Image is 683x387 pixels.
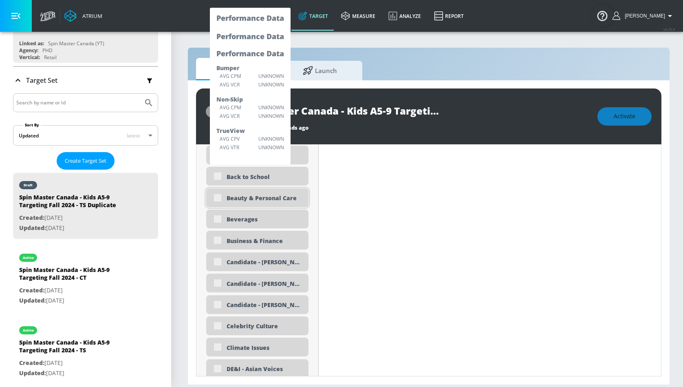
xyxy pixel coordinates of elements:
div: Celebrity Culture [227,322,302,330]
div: Candidate - [PERSON_NAME] [227,301,302,309]
div: Beauty & Personal Care [227,194,302,202]
div: Linked as:Spin Master Canada (YT)Agency:PHDVertical:Retail [13,16,158,63]
div: Back to School [227,173,302,181]
span: Build [204,60,266,79]
span: Updated: [19,369,46,377]
span: Create Target Set [65,156,106,166]
div: Updated [19,132,39,139]
a: measure [335,1,382,31]
span: v 4.25.4 [663,27,675,31]
div: Candidate - [PERSON_NAME] [206,274,308,292]
span: Created: [19,214,44,221]
div: Business & Finance [227,237,302,245]
div: active [23,256,34,260]
a: Analyze [382,1,427,31]
div: Beauty & Personal Care [206,188,308,207]
div: active [23,328,34,332]
div: Climate Issues [227,344,302,352]
p: [DATE] [19,285,133,296]
div: Vertical: [19,54,40,61]
div: draftSpin Master Canada - Kids A5-9 Targeting Fall 2024 - TS DuplicateCreated:[DATE]Updated:[DATE] [13,173,158,239]
a: Atrium [64,10,102,22]
button: Open Resource Center [591,4,614,27]
div: DE&I - Asian Voices [206,359,308,378]
a: optimize [245,1,292,31]
div: PHD [42,47,53,54]
p: [DATE] [19,358,133,368]
div: Agency: [19,47,38,54]
span: login as: kylie.geatz@zefr.com [621,13,665,19]
span: Created: [19,359,44,367]
div: Award Shows [227,151,302,159]
div: Candidate - [PERSON_NAME] [206,295,308,314]
div: Candidate - [PERSON_NAME] [227,280,302,287]
div: Climate Issues [206,338,308,356]
div: Beverages [206,210,308,228]
div: activeSpin Master Canada - Kids A5-9 Targeting Fall 2024 - TSCreated:[DATE]Updated:[DATE] [13,318,158,384]
span: 9 seconds ago [271,124,308,131]
div: Atrium [79,12,102,20]
div: Back to School [206,167,308,186]
div: Spin Master Canada (YT) [48,40,104,47]
div: Beverages [227,215,302,223]
div: draft [24,183,33,187]
button: Create Target Set [57,152,115,170]
div: Business & Finance [206,231,308,250]
a: Target [292,1,335,31]
input: Search by name or Id [16,97,140,108]
span: Created: [19,286,44,294]
span: latest [127,132,140,139]
div: Target Set [13,67,158,94]
div: activeSpin Master Canada - Kids A5-9 Targeting Fall 2024 - CTCreated:[DATE]Updated:[DATE] [13,245,158,312]
span: Launch [289,61,351,80]
div: Last Updated: [237,124,589,131]
div: Candidate - [PERSON_NAME] [227,258,302,266]
div: DE&I - Asian Voices [227,365,302,373]
span: Updated: [19,224,46,232]
div: Award Shows [206,146,308,164]
div: Celebrity Culture [206,316,308,335]
div: Linked as: [19,40,44,47]
span: Updated: [19,296,46,304]
div: draft [211,108,224,115]
p: Target Set [26,76,57,85]
div: Spin Master Canada - Kids A5-9 Targeting Fall 2024 - CT [19,266,133,285]
button: [PERSON_NAME] [612,11,675,21]
div: Retail [44,54,57,61]
p: [DATE] [19,368,133,378]
p: [DATE] [19,213,133,223]
p: [DATE] [19,296,133,306]
div: Candidate - [PERSON_NAME] [206,252,308,271]
div: Spin Master Canada - Kids A5-9 Targeting Fall 2024 - TS [19,338,133,358]
a: Report [427,1,470,31]
div: Spin Master Canada - Kids A5-9 Targeting Fall 2024 - TS Duplicate [19,193,133,213]
p: [DATE] [19,223,133,233]
label: Sort By [23,122,41,128]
